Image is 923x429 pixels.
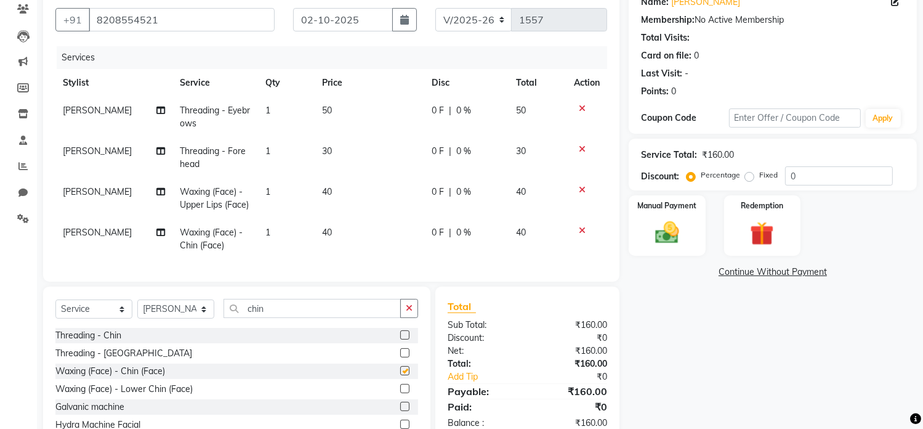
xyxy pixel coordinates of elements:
[448,300,476,313] span: Total
[516,227,526,238] span: 40
[438,399,528,414] div: Paid:
[180,105,250,129] span: Threading - Eyebrows
[55,383,193,396] div: Waxing (Face) - Lower Chin (Face)
[265,227,270,238] span: 1
[322,186,332,197] span: 40
[702,149,734,161] div: ₹160.00
[641,149,697,161] div: Service Total:
[866,109,901,128] button: Apply
[527,332,616,345] div: ₹0
[701,170,740,181] label: Percentage
[265,186,270,197] span: 1
[224,299,401,318] input: Search or Scan
[527,319,616,332] div: ₹160.00
[449,104,451,117] span: |
[671,85,676,98] div: 0
[527,345,616,357] div: ₹160.00
[449,186,451,198] span: |
[265,105,270,116] span: 1
[63,105,132,116] span: [PERSON_NAME]
[315,69,424,97] th: Price
[566,69,607,97] th: Action
[438,384,528,399] div: Payable:
[55,347,192,360] div: Threading - [GEOGRAPHIC_DATA]
[55,329,121,342] div: Threading - Chin
[438,319,528,332] div: Sub Total:
[322,105,332,116] span: 50
[258,69,315,97] th: Qty
[432,104,444,117] span: 0 F
[641,85,669,98] div: Points:
[527,384,616,399] div: ₹160.00
[432,226,444,239] span: 0 F
[641,112,729,125] div: Coupon Code
[641,170,679,183] div: Discount:
[438,332,528,345] div: Discount:
[180,186,249,210] span: Waxing (Face) - Upper Lips (Face)
[694,49,699,62] div: 0
[63,145,132,157] span: [PERSON_NAME]
[438,357,528,370] div: Total:
[542,370,616,383] div: ₹0
[685,67,688,80] div: -
[741,200,783,211] label: Redemption
[743,219,781,248] img: _gift.svg
[641,67,682,80] div: Last Visit:
[456,145,471,158] span: 0 %
[449,145,451,158] span: |
[180,145,246,170] span: Threading - Forehead
[509,69,566,97] th: Total
[57,46,616,69] div: Services
[456,104,471,117] span: 0 %
[456,226,471,239] span: 0 %
[55,69,172,97] th: Stylist
[527,357,616,370] div: ₹160.00
[648,219,687,247] img: _cash.svg
[449,226,451,239] span: |
[322,145,332,157] span: 30
[432,186,444,198] span: 0 F
[180,227,243,251] span: Waxing (Face) - Chin (Face)
[527,399,616,414] div: ₹0
[641,31,690,44] div: Total Visits:
[516,145,526,157] span: 30
[438,345,528,357] div: Net:
[322,227,332,238] span: 40
[631,266,914,279] a: Continue Without Payment
[55,401,124,414] div: Galvanic machine
[759,170,778,181] label: Fixed
[424,69,509,97] th: Disc
[55,8,90,31] button: +91
[432,145,444,158] span: 0 F
[89,8,275,31] input: Search by Name/Mobile/Email/Code
[641,14,905,27] div: No Active Membership
[641,49,691,62] div: Card on file:
[265,145,270,157] span: 1
[637,200,696,211] label: Manual Payment
[63,227,132,238] span: [PERSON_NAME]
[172,69,257,97] th: Service
[516,186,526,197] span: 40
[438,370,542,383] a: Add Tip
[641,14,695,27] div: Membership:
[63,186,132,197] span: [PERSON_NAME]
[456,186,471,198] span: 0 %
[516,105,526,116] span: 50
[55,365,165,378] div: Waxing (Face) - Chin (Face)
[729,108,861,128] input: Enter Offer / Coupon Code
